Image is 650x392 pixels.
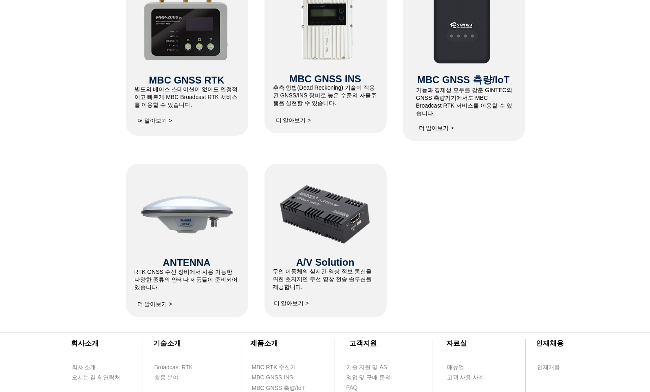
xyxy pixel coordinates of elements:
span: MBC GNSS RTK [149,75,224,86]
a: 매뉴얼 [447,362,494,372]
a: 고객 사용 사례 [447,372,494,383]
a: 더 알아보기 > [271,295,312,312]
span: 고객 사용 사례 [447,374,485,382]
span: 추측 항법(Dead Reckoning) 기술이 적용된 GNSS/INS 장비로 높은 수준의 자율주행을 실현할 수 있습니다. [273,84,377,106]
span: Broadcast RTK [154,363,193,372]
a: MBC GNSS INS [251,372,302,383]
span: ​고객지원 [349,339,377,347]
a: 더 알아보기 > [134,113,175,129]
a: 오시는 길 & 연락처 [71,372,126,383]
span: MBC GNSS INS [289,73,361,84]
span: ​제품소개 [250,339,278,347]
a: 활용 분야 [154,372,201,383]
img: at340-1.png [138,164,236,262]
a: 더 알아보기 > [273,112,314,129]
span: 회사 소개 [72,363,96,372]
span: 활용 분야 [154,374,179,382]
a: 더 알아보기 > [416,120,457,137]
span: RTK GNSS 수신 장비에서 사용 가능한 다양한 종류의 안테나 제품들이 준비되어 있습니다. [134,269,238,291]
iframe: Wix Chat [499,135,650,392]
span: 매뉴얼 [447,363,464,372]
span: ​별도의 베이스 스테이션이 없어도 안정적이고 빠르게 MBC Broadcast RTK 서비스를 이용할 수 있습니다. [134,86,238,108]
span: MBC RTK 수신기 [252,363,296,372]
a: 영업 및 구매 문의 [346,372,393,383]
span: ​기술소개 [153,339,181,347]
span: ​기능과 경제성 모두를 갖춘 GINTEC의 GNSS 측량기기에서도 MBC Broadcast RTK 서비스를 이용할 수 있습니다. [416,87,512,117]
img: WiMi5560T_5.png [278,177,373,252]
span: 더 알아보기 > [137,301,172,308]
a: MBC RTK 수신기 [251,362,313,372]
span: 더 알아보기 > [137,117,172,125]
span: 기술 지원 및 AS [346,363,387,372]
span: ​회사소개 [71,339,99,347]
span: 더 알아보기 > [274,300,309,307]
a: 회사 소개 [71,362,118,372]
span: ​자료실 [446,339,467,347]
span: ​무인 이동체의 실시간 영상 정보 통신을 위한 초저지연 무선 영상 전송 솔루션을 제공합니다. [273,268,372,290]
a: Broadcast RTK [154,362,201,372]
span: 오시는 길 & 연락처 [72,374,120,382]
a: 기술 지원 및 AS [346,362,407,372]
span: MBC GNSS INS [252,374,293,382]
a: 더 알아보기 > [134,296,175,313]
span: FAQ [346,384,358,392]
span: A/V Solution [296,257,355,268]
span: 더 알아보기 > [419,125,454,132]
span: ANTENNA [163,257,210,268]
span: 영업 및 구매 문의 [346,374,391,382]
span: 더 알아보기 > [276,117,311,124]
span: MBC GNSS 측량/IoT [417,74,510,85]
